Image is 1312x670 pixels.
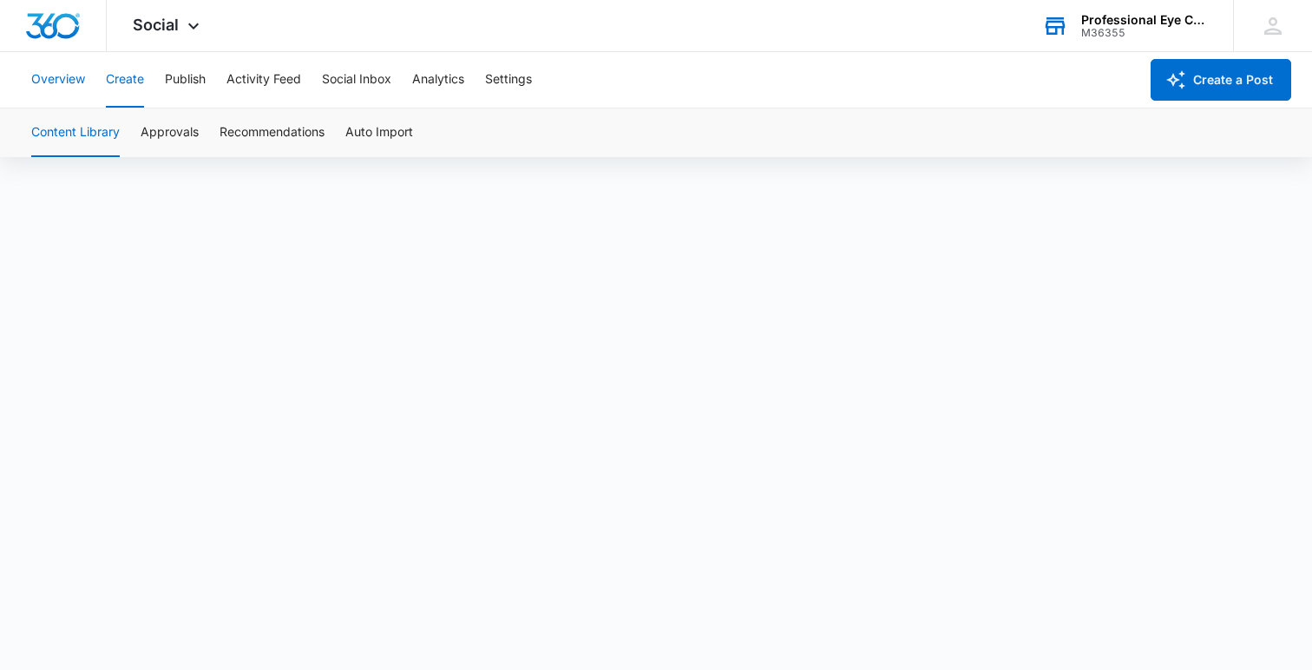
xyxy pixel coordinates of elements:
button: Settings [485,52,532,108]
button: Activity Feed [226,52,301,108]
button: Publish [165,52,206,108]
button: Create a Post [1151,59,1291,101]
button: Analytics [412,52,464,108]
button: Social Inbox [322,52,391,108]
span: Social [133,16,179,34]
div: account id [1081,27,1208,39]
button: Auto Import [345,108,413,157]
button: Content Library [31,108,120,157]
button: Approvals [141,108,199,157]
div: account name [1081,13,1208,27]
button: Recommendations [220,108,325,157]
button: Create [106,52,144,108]
button: Overview [31,52,85,108]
